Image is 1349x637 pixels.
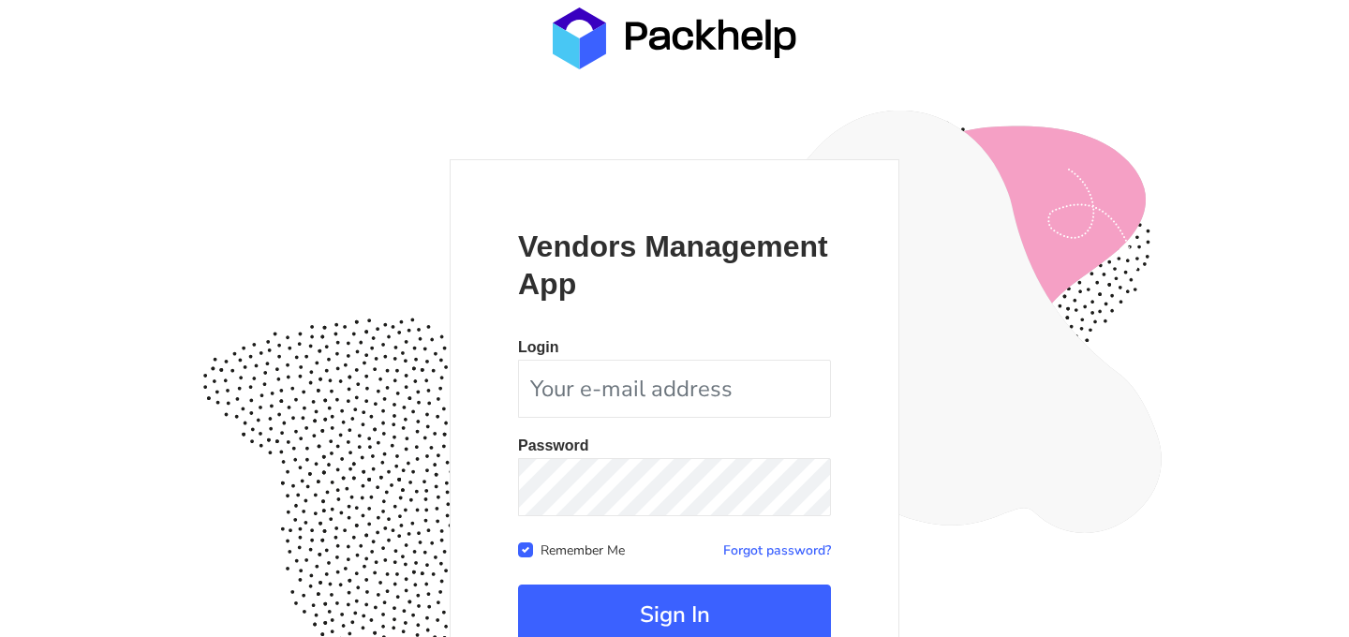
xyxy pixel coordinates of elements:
label: Remember Me [541,539,625,559]
p: Vendors Management App [518,228,831,303]
p: Login [518,340,831,355]
a: Forgot password? [723,541,831,559]
input: Your e-mail address [518,360,831,418]
p: Password [518,438,831,453]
